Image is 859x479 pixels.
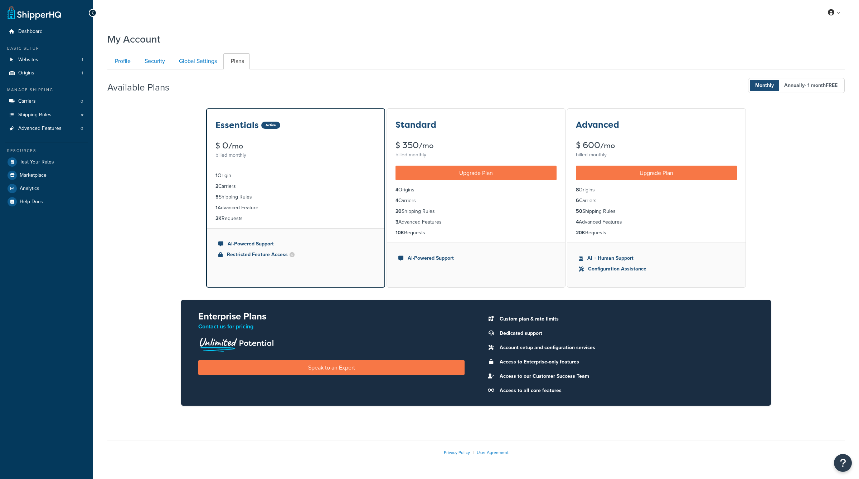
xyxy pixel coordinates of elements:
[444,449,470,456] a: Privacy Policy
[5,195,88,208] a: Help Docs
[198,360,465,375] a: Speak to an Expert
[395,197,557,205] li: Carriers
[223,53,250,69] a: Plans
[600,141,615,151] small: /mo
[107,82,180,93] h2: Available Plans
[395,207,557,215] li: Shipping Rules
[218,251,373,259] li: Restricted Feature Access
[107,32,160,46] h1: My Account
[576,186,737,194] li: Origins
[496,357,754,367] li: Access to Enterprise-only features
[20,199,43,205] span: Help Docs
[496,371,754,381] li: Access to our Customer Success Team
[18,112,52,118] span: Shipping Rules
[218,240,373,248] li: AI-Powered Support
[215,193,219,201] strong: 5
[496,343,754,353] li: Account setup and configuration services
[5,45,88,52] div: Basic Setup
[576,207,582,215] strong: 50
[579,254,734,262] li: AI + Human Support
[5,108,88,122] a: Shipping Rules
[5,156,88,168] a: Test Your Rates
[5,87,88,93] div: Manage Shipping
[576,197,579,204] strong: 6
[215,172,218,179] strong: 1
[748,78,845,93] button: Monthly Annually- 1 monthFREE
[20,186,39,192] span: Analytics
[81,98,83,104] span: 0
[82,70,83,76] span: 1
[5,148,88,154] div: Resources
[215,150,376,160] div: billed monthly
[395,166,557,180] a: Upgrade Plan
[107,53,136,69] a: Profile
[395,186,398,194] strong: 4
[198,335,274,352] img: Unlimited Potential
[576,207,737,215] li: Shipping Rules
[215,121,259,130] h3: Essentials
[5,53,88,67] li: Websites
[5,95,88,108] li: Carriers
[18,29,43,35] span: Dashboard
[395,218,557,226] li: Advanced Features
[198,311,465,322] h2: Enterprise Plans
[496,386,754,396] li: Access to all core features
[496,314,754,324] li: Custom plan & rate limits
[137,53,171,69] a: Security
[18,57,38,63] span: Websites
[5,182,88,195] li: Analytics
[8,5,61,20] a: ShipperHQ Home
[215,215,376,223] li: Requests
[81,126,83,132] span: 0
[395,229,557,237] li: Requests
[576,186,579,194] strong: 8
[395,186,557,194] li: Origins
[215,215,222,222] strong: 2K
[805,82,838,89] span: - 1 month
[5,67,88,80] a: Origins 1
[779,80,843,91] span: Annually
[750,80,779,91] span: Monthly
[395,229,404,236] strong: 10K
[576,120,619,129] h3: Advanced
[419,141,433,151] small: /mo
[18,98,36,104] span: Carriers
[579,265,734,273] li: Configuration Assistance
[215,204,376,212] li: Advanced Feature
[215,172,376,180] li: Origin
[398,254,554,262] li: AI-Powered Support
[5,95,88,108] a: Carriers 0
[215,141,376,150] div: $ 0
[20,159,54,165] span: Test Your Rates
[395,218,398,226] strong: 3
[395,150,557,160] div: billed monthly
[5,67,88,80] li: Origins
[82,57,83,63] span: 1
[215,182,218,190] strong: 2
[5,25,88,38] li: Dashboard
[198,322,465,332] p: Contact us for pricing
[834,454,852,472] button: Open Resource Center
[395,207,402,215] strong: 20
[261,122,280,129] div: Active
[5,53,88,67] a: Websites 1
[576,197,737,205] li: Carriers
[171,53,223,69] a: Global Settings
[228,141,243,151] small: /mo
[576,218,737,226] li: Advanced Features
[576,166,737,180] a: Upgrade Plan
[473,449,474,456] span: |
[18,126,62,132] span: Advanced Features
[215,204,218,211] strong: 1
[395,120,436,129] h3: Standard
[576,150,737,160] div: billed monthly
[576,229,585,236] strong: 20K
[5,169,88,182] a: Marketplace
[826,82,838,89] b: FREE
[576,218,579,226] strong: 4
[576,229,737,237] li: Requests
